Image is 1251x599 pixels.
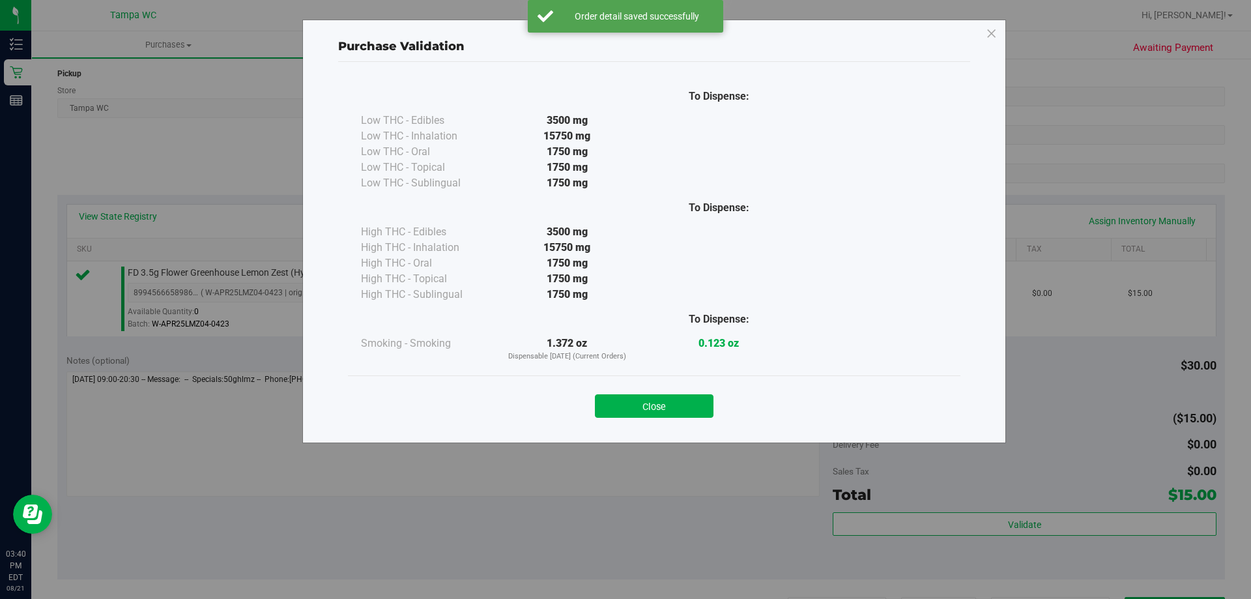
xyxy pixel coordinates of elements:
button: Close [595,394,713,418]
div: 1750 mg [491,271,643,287]
div: High THC - Edibles [361,224,491,240]
div: 1750 mg [491,144,643,160]
div: Low THC - Topical [361,160,491,175]
div: 1750 mg [491,256,643,271]
div: High THC - Topical [361,271,491,287]
div: High THC - Inhalation [361,240,491,256]
div: To Dispense: [643,312,795,327]
iframe: Resource center [13,495,52,534]
span: Purchase Validation [338,39,465,53]
div: High THC - Oral [361,256,491,271]
div: Low THC - Edibles [361,113,491,128]
div: 1750 mg [491,287,643,302]
p: Dispensable [DATE] (Current Orders) [491,351,643,362]
div: To Dispense: [643,200,795,216]
div: 1750 mg [491,175,643,191]
div: 1750 mg [491,160,643,175]
div: 15750 mg [491,240,643,256]
div: Low THC - Inhalation [361,128,491,144]
div: 3500 mg [491,113,643,128]
div: 1.372 oz [491,336,643,362]
div: Order detail saved successfully [560,10,713,23]
div: Low THC - Sublingual [361,175,491,191]
div: Smoking - Smoking [361,336,491,351]
div: To Dispense: [643,89,795,104]
div: 15750 mg [491,128,643,144]
div: 3500 mg [491,224,643,240]
strong: 0.123 oz [698,337,739,349]
div: Low THC - Oral [361,144,491,160]
div: High THC - Sublingual [361,287,491,302]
